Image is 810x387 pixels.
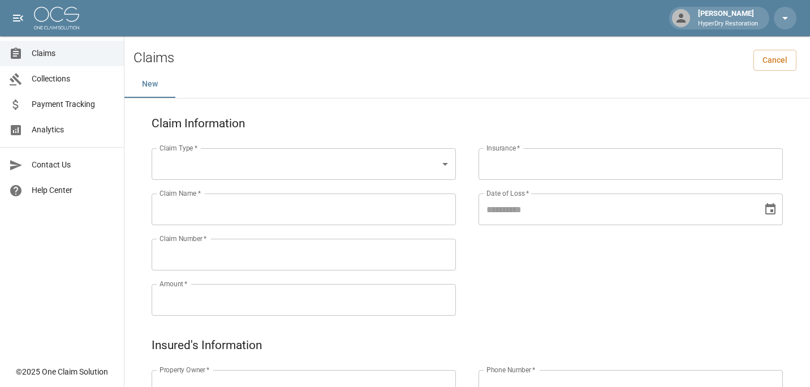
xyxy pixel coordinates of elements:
[124,71,175,98] button: New
[32,48,115,59] span: Claims
[486,188,529,198] label: Date of Loss
[753,50,796,71] a: Cancel
[693,8,762,28] div: [PERSON_NAME]
[32,73,115,85] span: Collections
[160,365,210,375] label: Property Owner
[160,279,188,289] label: Amount
[124,71,810,98] div: dynamic tabs
[759,198,782,221] button: Choose date
[133,50,174,66] h2: Claims
[32,159,115,171] span: Contact Us
[16,366,108,377] div: © 2025 One Claim Solution
[486,365,535,375] label: Phone Number
[160,188,201,198] label: Claim Name
[32,184,115,196] span: Help Center
[486,143,520,153] label: Insurance
[32,124,115,136] span: Analytics
[698,19,758,29] p: HyperDry Restoration
[32,98,115,110] span: Payment Tracking
[160,234,206,243] label: Claim Number
[160,143,197,153] label: Claim Type
[7,7,29,29] button: open drawer
[34,7,79,29] img: ocs-logo-white-transparent.png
